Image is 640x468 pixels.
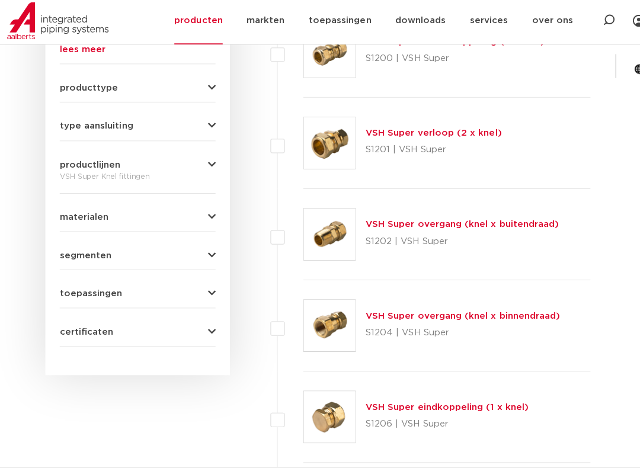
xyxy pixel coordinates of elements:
span: productlijnen [59,163,120,172]
p: S1202 | VSH Super [363,234,555,253]
span: certificaten [59,329,113,338]
a: VSH Super verloop (2 x knel) [363,132,498,140]
span: producttype [59,86,117,95]
span: type aansluiting [59,124,132,133]
span: toepassingen [59,291,121,300]
a: VSH Super overgang (knel x buitendraad) [363,222,555,231]
img: Thumbnail for VSH Super overgang (knel x binnendraad) [302,302,353,352]
button: type aansluiting [59,124,214,133]
button: toepassingen [59,291,214,300]
button: productlijnen [59,163,214,172]
img: Thumbnail for VSH Super overgang (knel x buitendraad) [302,211,353,262]
button: certificaten [59,329,214,338]
img: Thumbnail for VSH Super eindkoppeling (1 x knel) [302,392,353,443]
div: VSH Super Knel fittingen [59,172,214,186]
button: producttype [59,86,214,95]
a: VSH Super eindkoppeling (1 x knel) [363,403,524,412]
button: materialen [59,215,214,224]
p: S1204 | VSH Super [363,325,556,344]
span: segmenten [59,253,111,262]
a: VSH Super overgang (knel x binnendraad) [363,313,556,322]
img: Thumbnail for VSH Super verloop (2 x knel) [302,120,353,171]
span: materialen [59,215,108,224]
button: segmenten [59,253,214,262]
p: S1201 | VSH Super [363,143,498,162]
p: S1206 | VSH Super [363,415,524,434]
